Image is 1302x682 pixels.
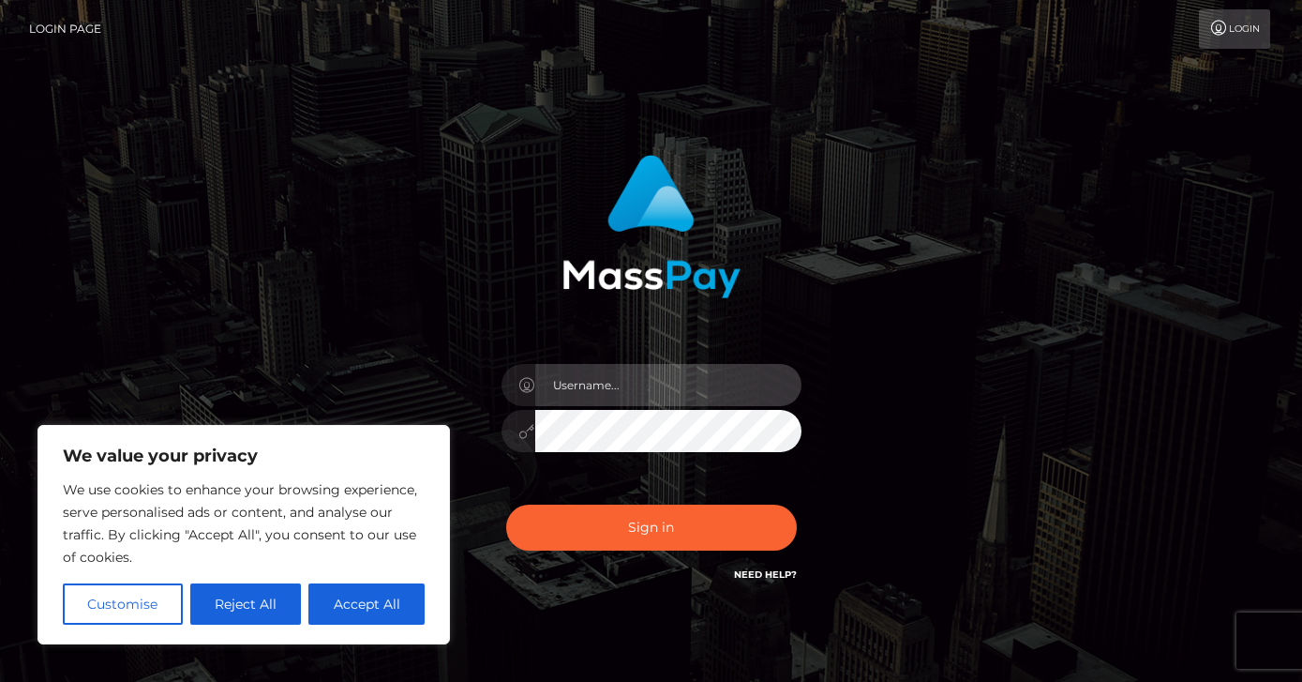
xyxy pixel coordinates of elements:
[63,478,425,568] p: We use cookies to enhance your browsing experience, serve personalised ads or content, and analys...
[29,9,101,49] a: Login Page
[562,155,741,298] img: MassPay Login
[535,364,801,406] input: Username...
[37,425,450,644] div: We value your privacy
[63,445,425,467] p: We value your privacy
[506,505,797,551] button: Sign in
[63,583,183,625] button: Customise
[734,568,797,581] a: Need Help?
[1199,9,1270,49] a: Login
[308,583,425,625] button: Accept All
[190,583,302,625] button: Reject All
